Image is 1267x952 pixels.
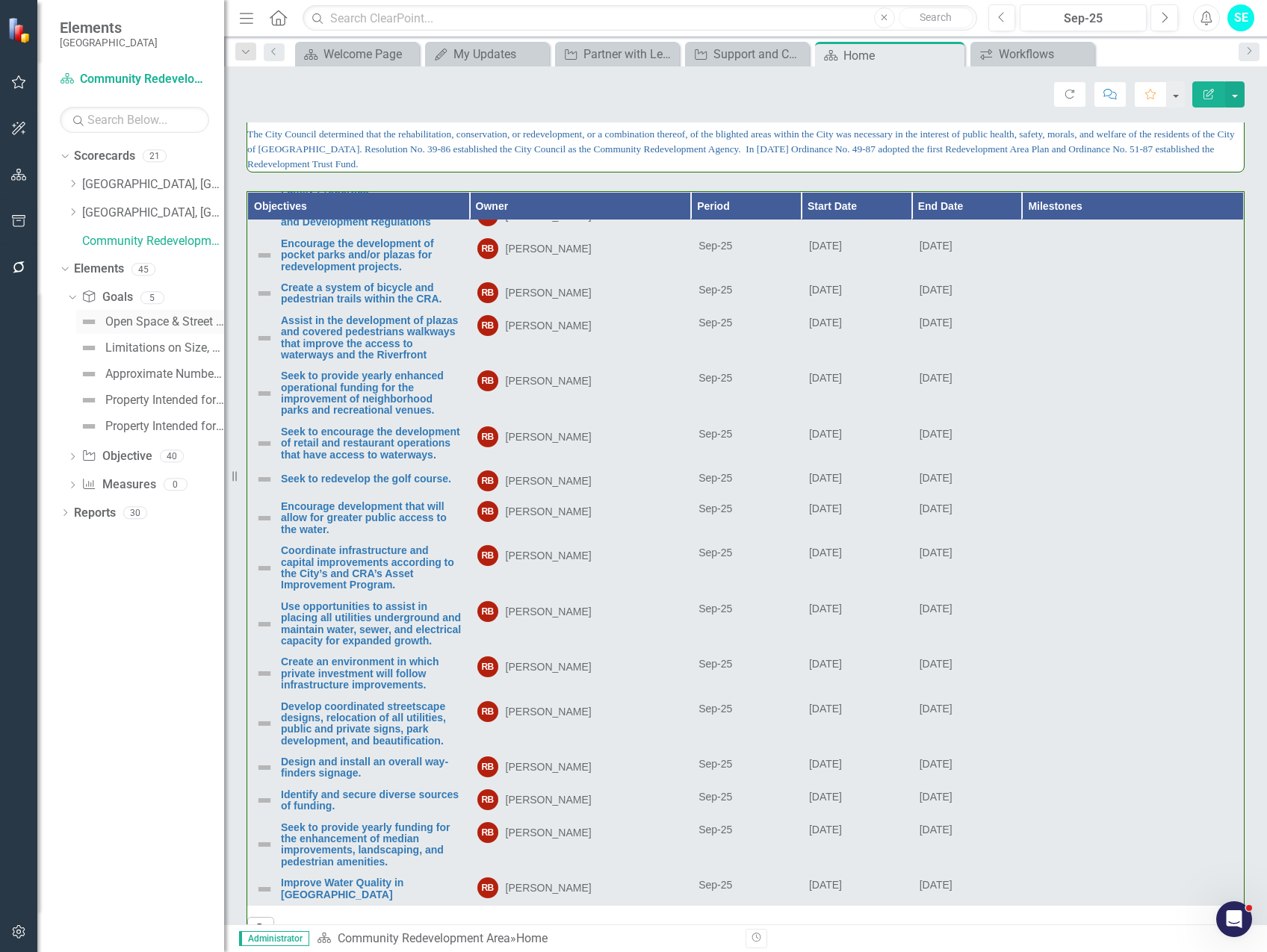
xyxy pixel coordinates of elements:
img: Not Defined [255,246,273,264]
span: [DATE] [809,791,842,803]
td: Double-Click to Edit [469,817,691,873]
div: Welcome Page [323,45,415,63]
div: Sep-25 [698,282,793,297]
a: Welcome Page [299,45,415,63]
a: Design and install an overall way-finders signage. [281,756,462,780]
td: Double-Click to Edit [801,817,911,873]
div: Sep-25 [698,656,793,671]
td: Double-Click to Edit [801,784,911,817]
td: Double-Click to Edit Right Click for Context Menu [248,696,470,752]
a: Open Space & Street Layout [76,310,224,334]
div: [PERSON_NAME] [506,659,592,674]
span: [DATE] [809,284,842,296]
a: Identify and secure diverse sources of funding. [281,789,462,812]
div: » [317,930,734,948]
div: [PERSON_NAME] [506,604,592,619]
td: Double-Click to Edit [911,421,1022,465]
a: Partner with Lee County School District Public Schools to Ensure Quality Education Programs and S... [559,45,675,63]
td: Double-Click to Edit [911,497,1022,541]
span: [DATE] [809,658,842,670]
td: Double-Click to Edit Right Click for Context Menu [248,497,470,541]
img: ClearPoint Strategy [7,17,34,43]
div: Property Intended for Use as Streets, Public Utilities and Public Improvements of any Nature [105,420,224,433]
div: RB [477,601,498,622]
a: Scorecards [74,148,135,165]
a: Seek to encourage the development of retail and restaurant operations that have access to waterways. [281,426,462,461]
td: Double-Click to Edit Right Click for Context Menu [248,366,470,422]
a: Reports [74,505,116,522]
div: Sep-25 [698,545,793,560]
div: 45 [131,263,155,276]
td: Double-Click to Edit [801,873,911,906]
a: Encourage development that will allow for greater public access to the water. [281,501,462,535]
td: Double-Click to Edit [911,596,1022,652]
div: 0 [164,479,188,491]
td: Double-Click to Edit Right Click for Context Menu [248,652,470,696]
img: Not Defined [255,329,273,347]
div: Sep-25 [698,315,793,330]
td: Double-Click to Edit [911,541,1022,597]
span: [DATE] [920,703,952,715]
a: Create a system of bicycle and pedestrian trails within the CRA. [281,282,462,305]
td: Double-Click to Edit Right Click for Context Menu [248,310,470,366]
td: Double-Click to Edit [801,366,911,422]
a: My Updates [429,45,545,63]
a: Limitations on Size, Height, Number and Use of Buildings [76,336,224,360]
img: Not Defined [255,615,273,633]
div: Sep-25 [698,426,793,441]
td: Double-Click to Edit [911,784,1022,817]
div: RB [477,426,498,447]
a: [GEOGRAPHIC_DATA], [GEOGRAPHIC_DATA] Strategic Plan [82,205,224,222]
span: [DATE] [920,503,952,514]
img: Not Defined [80,313,98,331]
div: RB [477,789,498,810]
div: Sep-25 [698,789,793,804]
img: Not Defined [80,391,98,409]
td: Double-Click to Edit Right Click for Context Menu [248,752,470,785]
div: [PERSON_NAME] [506,825,592,840]
div: Workflows [999,45,1091,63]
div: RB [477,370,498,391]
td: Double-Click to Edit [469,873,691,906]
td: Double-Click to Edit [911,873,1022,906]
a: Objective [81,448,152,465]
input: Search Below... [60,107,209,133]
span: Search [920,11,952,23]
span: [DATE] [920,240,952,252]
span: [DATE] [920,879,952,891]
div: [PERSON_NAME] [506,548,592,563]
img: Not Defined [255,880,273,898]
a: Goals [81,289,132,306]
div: RB [477,282,498,303]
div: Sep-25 [698,756,793,771]
div: Sep-25 [698,877,793,892]
span: [DATE] [920,547,952,559]
div: [PERSON_NAME] [506,880,592,895]
span: Administrator [239,931,309,946]
td: Double-Click to Edit [801,497,911,541]
div: Sep-25 [1025,10,1141,28]
td: Double-Click to Edit [801,596,911,652]
div: Support and Collaboratively Engage with Neighborhood Groups, Civic Associations, and Non-profits [713,45,805,63]
div: 40 [160,450,184,463]
td: Double-Click to Edit Right Click for Context Menu [248,596,470,652]
a: Encourage the development of pocket parks and/or plazas for redevelopment projects. [281,238,462,273]
span: [DATE] [920,658,952,670]
td: Double-Click to Edit [469,497,691,541]
a: Workflows [974,45,1091,63]
td: Double-Click to Edit [801,652,911,696]
td: Double-Click to Edit [801,277,911,310]
span: [DATE] [920,824,952,836]
input: Search ClearPoint... [303,5,976,31]
a: Elements [74,261,124,278]
div: Property Intended for Use as Public Parks and Recreation Areas [105,393,224,407]
span: [DATE] [809,240,842,252]
td: Double-Click to Edit [469,784,691,817]
td: Double-Click to Edit [801,696,911,752]
div: Sep-25 [698,370,793,385]
td: Double-Click to Edit [469,541,691,597]
a: Community Redevelopment Area [82,233,224,250]
div: Home [843,46,961,65]
span: [DATE] [920,791,952,803]
span: [DATE] [809,758,842,770]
